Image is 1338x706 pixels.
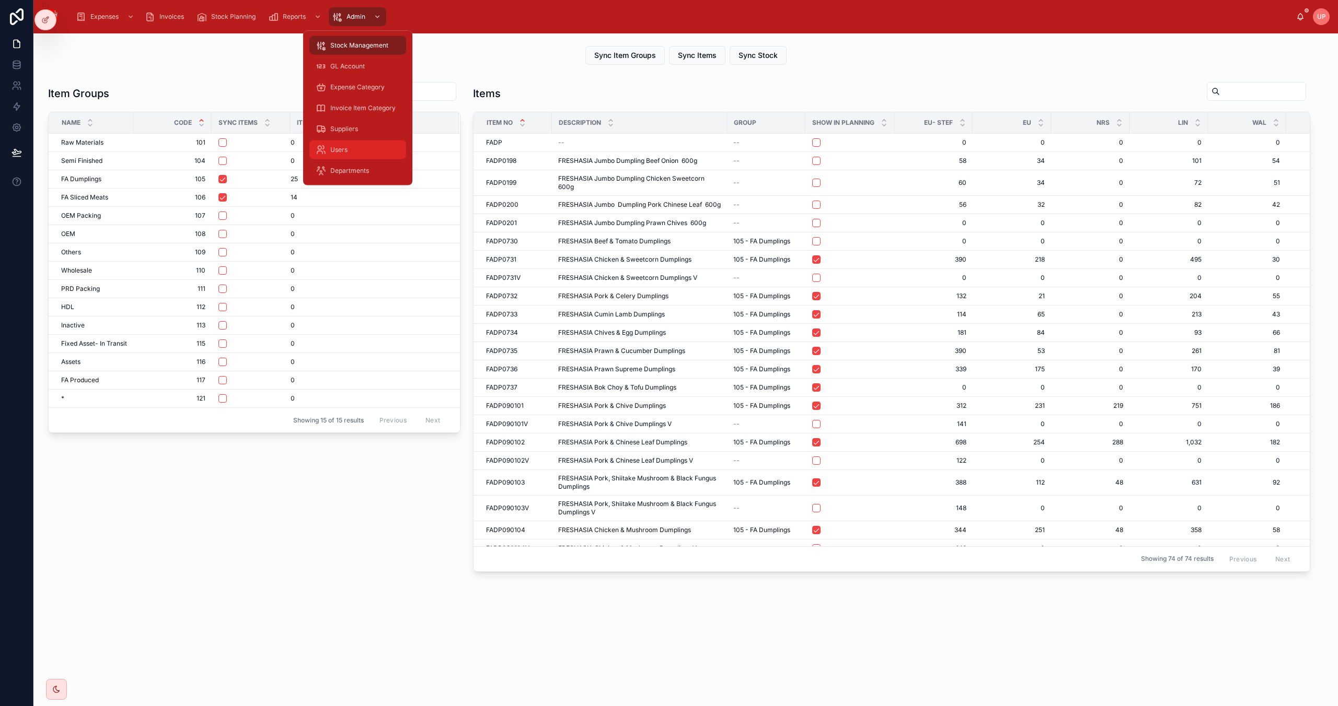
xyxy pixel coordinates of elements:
a: FADP0730 [486,237,546,245]
span: Reports [283,13,306,21]
span: -- [733,219,740,227]
a: 0 [1057,347,1123,355]
div: scrollable content [67,5,1296,28]
a: 132 [901,292,966,300]
a: Users [309,140,406,159]
span: 105 - FA Dumplings [733,347,790,355]
a: 55 [1214,292,1280,300]
a: -- [733,179,799,187]
a: 0 [1057,138,1123,147]
span: FADP0735 [486,347,517,355]
span: 93 [1136,328,1202,337]
a: 34 [979,179,1045,187]
a: 0 [1214,383,1280,392]
a: 186 [1214,402,1280,410]
span: 751 [1136,402,1202,410]
a: 0 [901,383,966,392]
span: FADP0199 [486,179,516,187]
span: Admin [347,13,365,21]
span: FRESHASIA Beef & Tomato Dumplings [558,237,671,245]
a: FRESHASIA Chicken & Sweetcorn Dumplings [558,255,721,264]
span: FADP0730 [486,237,518,245]
a: FRESHASIA Prawn Supreme Dumplings [558,365,721,373]
span: 105 - FA Dumplings [733,237,790,245]
a: 56 [901,201,966,209]
span: FADP0732 [486,292,517,300]
a: 495 [1136,255,1202,264]
span: FRESHASIA Chicken & Sweetcorn Dumplings [558,255,691,264]
span: 0 [1136,138,1202,147]
a: 105 - FA Dumplings [733,237,799,245]
a: Departments [309,161,406,180]
span: FADP0731V [486,274,521,282]
span: 0 [1214,274,1280,282]
a: 60 [901,179,966,187]
a: 105 - FA Dumplings [733,292,799,300]
span: 0 [1057,292,1123,300]
span: GL Account [330,62,365,70]
a: 72 [1136,179,1202,187]
a: 213 [1136,310,1202,319]
a: 0 [979,383,1045,392]
a: 84 [979,328,1045,337]
span: 21 [979,292,1045,300]
span: -- [733,179,740,187]
a: 181 [901,328,966,337]
a: 105 - FA Dumplings [733,328,799,337]
span: FRESHASIA Jumbo Dumpling Prawn Chives 600g [558,219,706,227]
span: FADP0731 [486,255,516,264]
a: FADP0736 [486,365,546,373]
span: 0 [979,219,1045,227]
span: 105 - FA Dumplings [733,402,790,410]
span: 0 [979,274,1045,282]
span: 105 - FA Dumplings [733,365,790,373]
a: 42 [1214,201,1280,209]
a: 54 [1214,157,1280,165]
span: 0 [1136,219,1202,227]
a: FRESHASIA Beef & Tomato Dumplings [558,237,721,245]
a: 114 [901,310,966,319]
a: 0 [1057,179,1123,187]
a: 339 [901,365,966,373]
span: FADP0737 [486,383,517,392]
span: FRESHASIA Prawn & Cucumber Dumplings [558,347,685,355]
a: Stock Planning [193,7,263,26]
a: 105 - FA Dumplings [733,347,799,355]
a: 0 [1057,365,1123,373]
span: Stock Management [330,41,388,50]
a: 0 [901,138,966,147]
a: FRESHASIA Jumbo Dumpling Chicken Sweetcorn 600g [558,174,721,191]
span: 231 [979,402,1045,410]
a: FRESHASIA Bok Choy & Tofu Dumplings [558,383,721,392]
a: Reports [265,7,327,26]
span: 0 [1136,237,1202,245]
a: 390 [901,255,966,264]
a: 0 [1214,219,1280,227]
span: FADP0734 [486,328,518,337]
a: FRESHASIA Cumin Lamb Dumplings [558,310,721,319]
span: FRESHASIA Prawn Supreme Dumplings [558,365,675,373]
span: 30 [1214,255,1280,264]
span: 32 [979,201,1045,209]
span: 218 [979,255,1045,264]
a: 0 [1057,237,1123,245]
a: 0 [979,138,1045,147]
span: FRESHASIA Bok Choy & Tofu Dumplings [558,383,676,392]
span: FRESHASIA Cumin Lamb Dumplings [558,310,665,319]
a: 105 - FA Dumplings [733,255,799,264]
a: 175 [979,365,1045,373]
span: Sync Items [678,50,717,61]
span: Departments [330,167,369,175]
span: 105 - FA Dumplings [733,255,790,264]
a: FRESHASIA Prawn & Cucumber Dumplings [558,347,721,355]
a: FRESHASIA Jumbo Dumpling Pork Chinese Leaf 600g [558,201,721,209]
